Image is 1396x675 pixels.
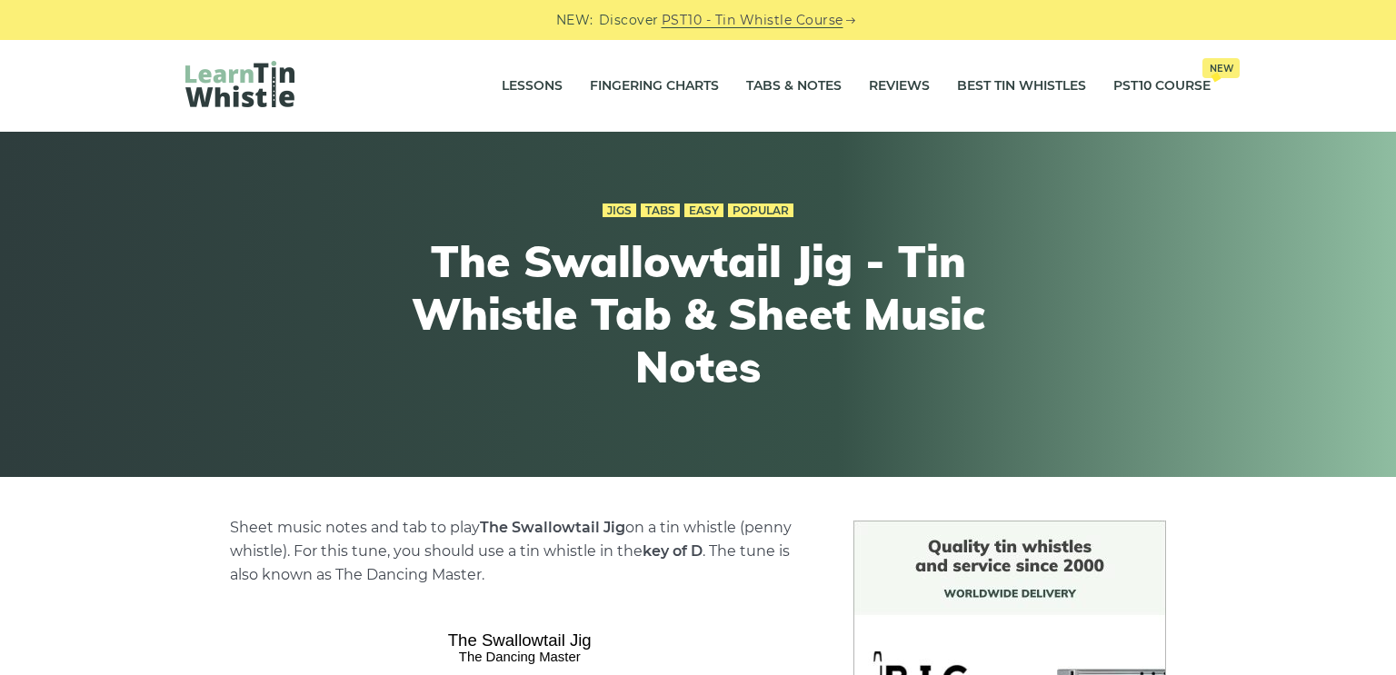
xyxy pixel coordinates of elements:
a: Tabs [641,203,680,218]
img: LearnTinWhistle.com [185,61,294,107]
a: PST10 CourseNew [1113,64,1211,109]
a: Easy [684,203,723,218]
a: Tabs & Notes [746,64,842,109]
span: New [1202,58,1240,78]
h1: The Swallowtail Jig - Tin Whistle Tab & Sheet Music Notes [364,235,1032,392]
strong: The Swallowtail Jig [480,519,625,536]
a: Fingering Charts [590,64,719,109]
a: Lessons [502,64,563,109]
strong: key of D [643,542,703,560]
a: Popular [728,203,793,218]
a: Reviews [869,64,930,109]
a: Best Tin Whistles [957,64,1086,109]
a: Jigs [603,203,636,218]
p: Sheet music notes and tab to play on a tin whistle (penny whistle). For this tune, you should use... [230,516,810,587]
